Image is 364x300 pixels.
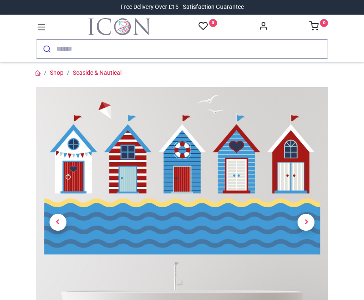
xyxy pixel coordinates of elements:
span: Previous [50,214,66,231]
a: Seaside & Nautical [73,69,121,76]
a: 0 [309,24,328,30]
a: 0 [199,21,217,32]
a: Shop [50,69,63,76]
button: Submit [36,40,56,58]
span: Next [298,214,314,231]
a: Logo of Icon Wall Stickers [88,18,150,35]
a: Account Info [259,24,268,30]
img: Icon Wall Stickers [88,18,150,35]
div: Free Delivery Over £15 - Satisfaction Guarantee [121,3,244,11]
sup: 0 [320,19,328,27]
sup: 0 [209,19,217,27]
